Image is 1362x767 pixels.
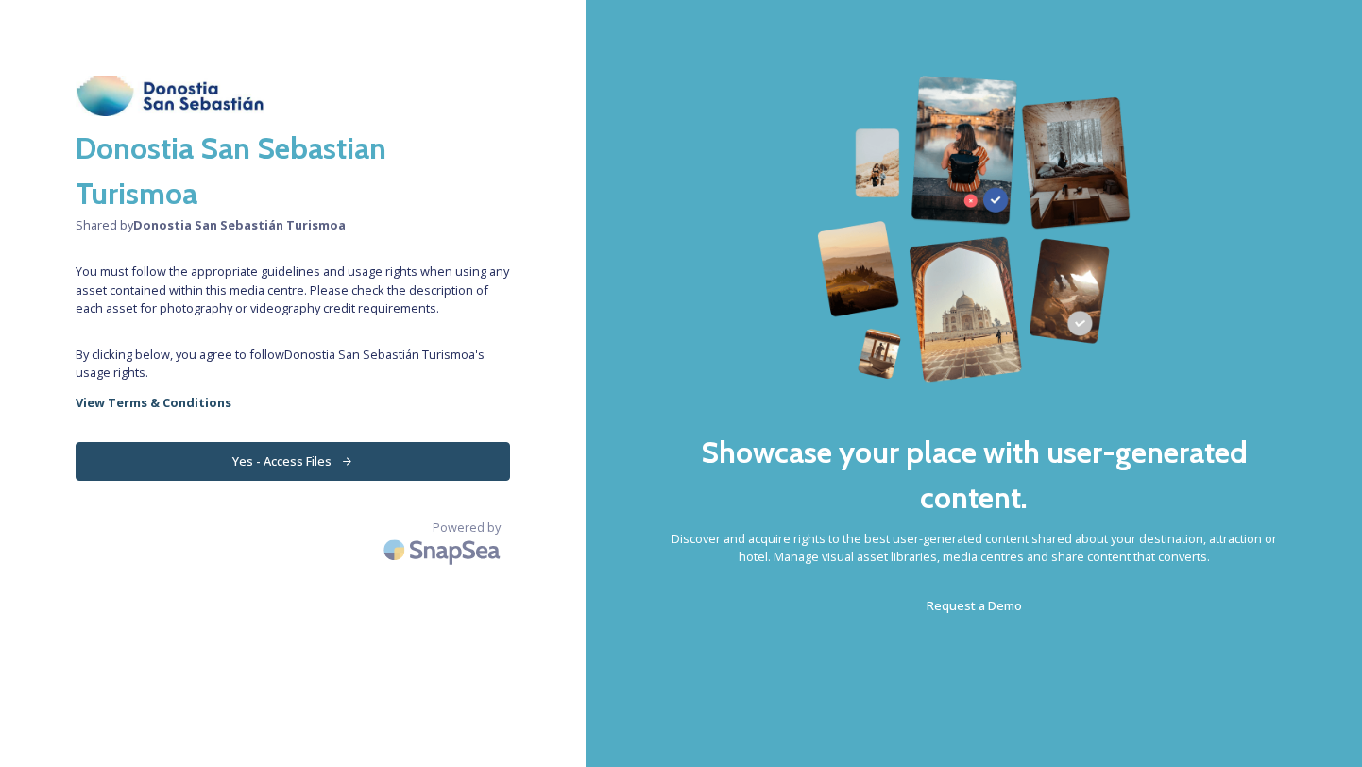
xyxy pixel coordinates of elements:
span: By clicking below, you agree to follow Donostia San Sebastián Turismoa 's usage rights. [76,346,510,382]
span: You must follow the appropriate guidelines and usage rights when using any asset contained within... [76,263,510,317]
button: Yes - Access Files [76,442,510,481]
img: SnapSea Logo [378,528,510,572]
span: Request a Demo [927,597,1022,614]
img: download.jpeg [76,76,264,116]
span: Powered by [433,519,501,537]
a: Request a Demo [927,594,1022,617]
a: View Terms & Conditions [76,391,510,414]
strong: View Terms & Conditions [76,394,231,411]
span: Shared by [76,216,510,234]
strong: Donostia San Sebastián Turismoa [133,216,346,233]
h2: Showcase your place with user-generated content. [661,430,1286,520]
span: Discover and acquire rights to the best user-generated content shared about your destination, att... [661,530,1286,566]
img: 63b42ca75bacad526042e722_Group%20154-p-800.png [817,76,1130,383]
h2: Donostia San Sebastian Turismoa [76,126,510,216]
